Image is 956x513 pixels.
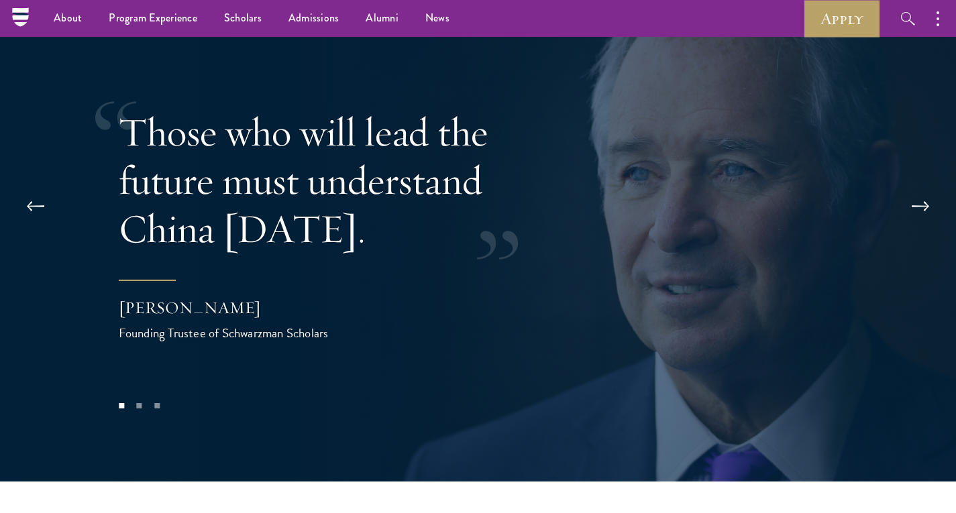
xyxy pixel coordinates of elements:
button: 3 of 3 [148,397,166,414]
div: Founding Trustee of Schwarzman Scholars [119,323,387,343]
button: 2 of 3 [130,397,148,414]
button: 1 of 3 [113,397,130,414]
div: [PERSON_NAME] [119,296,387,319]
p: Those who will lead the future must understand China [DATE]. [119,108,555,253]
